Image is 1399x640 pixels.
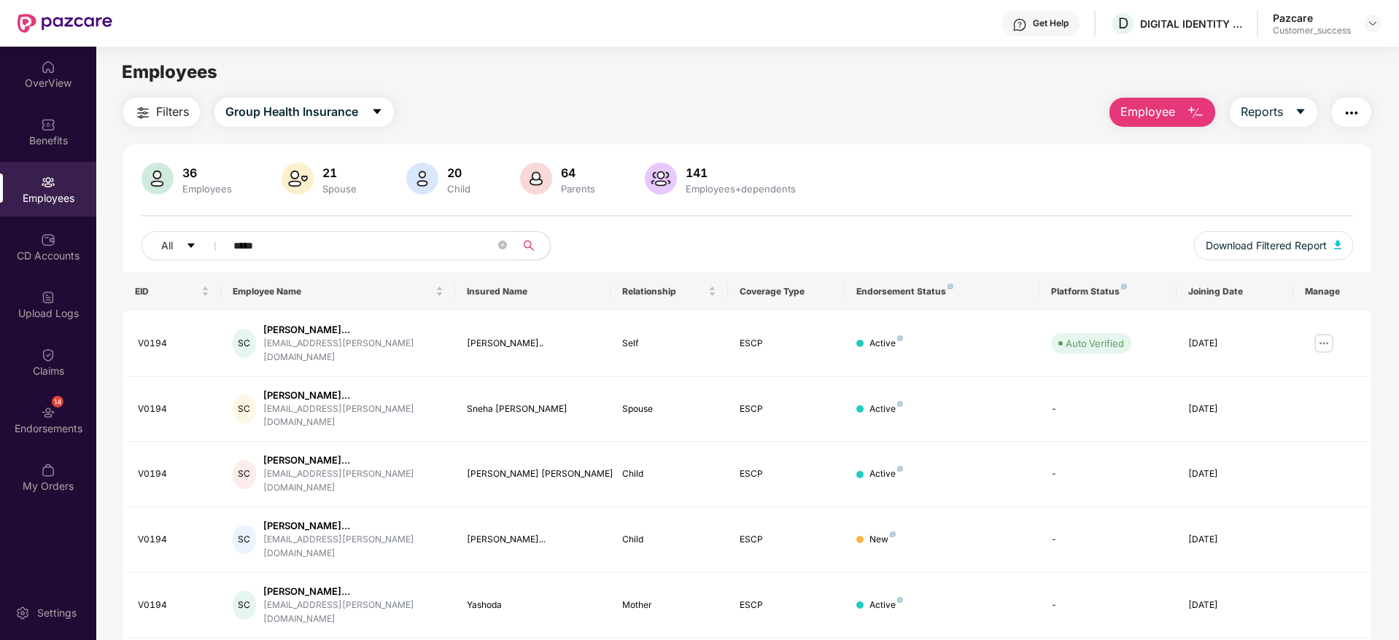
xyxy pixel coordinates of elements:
[142,231,230,260] button: Allcaret-down
[622,286,705,297] span: Relationship
[1334,241,1341,249] img: svg+xml;base64,PHN2ZyB4bWxucz0iaHR0cDovL3d3dy53My5vcmcvMjAwMC9zdmciIHhtbG5zOnhsaW5rPSJodHRwOi8vd3...
[122,61,217,82] span: Employees
[856,286,1028,297] div: Endorsement Status
[1273,25,1351,36] div: Customer_success
[622,402,716,416] div: Spouse
[467,337,600,351] div: [PERSON_NAME]..
[1188,467,1282,481] div: [DATE]
[740,533,833,547] div: ESCP
[869,533,896,547] div: New
[558,183,598,195] div: Parents
[1066,336,1124,351] div: Auto Verified
[683,165,799,180] div: 141
[263,585,443,598] div: [PERSON_NAME]...
[897,597,903,603] img: svg+xml;base64,PHN2ZyB4bWxucz0iaHR0cDovL3d3dy53My5vcmcvMjAwMC9zdmciIHdpZHRoPSI4IiBoZWlnaHQ9IjgiIH...
[444,183,473,195] div: Child
[1039,442,1176,507] td: -
[1120,103,1175,121] span: Employee
[1312,332,1336,355] img: manageButton
[18,14,112,33] img: New Pazcare Logo
[1230,98,1317,127] button: Reportscaret-down
[455,272,611,311] th: Insured Name
[740,402,833,416] div: ESCP
[138,467,209,481] div: V0194
[897,466,903,472] img: svg+xml;base64,PHN2ZyB4bWxucz0iaHR0cDovL3d3dy53My5vcmcvMjAwMC9zdmciIHdpZHRoPSI4IiBoZWlnaHQ9IjgiIH...
[1118,15,1128,32] span: D
[1295,106,1306,119] span: caret-down
[123,98,200,127] button: Filters
[467,598,600,612] div: Yashoda
[138,337,209,351] div: V0194
[52,396,63,407] div: 14
[233,525,256,554] div: SC
[263,453,443,467] div: [PERSON_NAME]...
[319,183,360,195] div: Spouse
[740,598,833,612] div: ESCP
[467,467,600,481] div: [PERSON_NAME] [PERSON_NAME]
[728,272,845,311] th: Coverage Type
[15,606,30,620] img: svg+xml;base64,PHN2ZyBpZD0iU2V0dGluZy0yMHgyMCIgeG1sbnM9Imh0dHA6Ly93d3cudzMub3JnLzIwMDAvc3ZnIiB3aW...
[1109,98,1215,127] button: Employee
[33,606,81,620] div: Settings
[1177,272,1293,311] th: Joining Date
[263,389,443,402] div: [PERSON_NAME]...
[41,233,55,247] img: svg+xml;base64,PHN2ZyBpZD0iQ0RfQWNjb3VudHMiIGRhdGEtbmFtZT0iQ0QgQWNjb3VudHMiIHhtbG5zPSJodHRwOi8vd3...
[1188,402,1282,416] div: [DATE]
[134,104,152,122] img: svg+xml;base64,PHN2ZyB4bWxucz0iaHR0cDovL3d3dy53My5vcmcvMjAwMC9zdmciIHdpZHRoPSIyNCIgaGVpZ2h0PSIyNC...
[225,103,358,121] span: Group Health Insurance
[1033,17,1069,29] div: Get Help
[179,165,235,180] div: 36
[1140,17,1242,31] div: DIGITAL IDENTITY INDIA PRIVATE LIMITED
[622,337,716,351] div: Self
[1188,598,1282,612] div: [DATE]
[41,290,55,305] img: svg+xml;base64,PHN2ZyBpZD0iVXBsb2FkX0xvZ3MiIGRhdGEtbmFtZT0iVXBsb2FkIExvZ3MiIHhtbG5zPSJodHRwOi8vd3...
[514,240,543,251] span: search
[406,163,438,195] img: svg+xml;base64,PHN2ZyB4bWxucz0iaHR0cDovL3d3dy53My5vcmcvMjAwMC9zdmciIHhtbG5zOnhsaW5rPSJodHRwOi8vd3...
[558,165,598,180] div: 64
[263,402,443,430] div: [EMAIL_ADDRESS][PERSON_NAME][DOMAIN_NAME]
[890,531,896,537] img: svg+xml;base64,PHN2ZyB4bWxucz0iaHR0cDovL3d3dy53My5vcmcvMjAwMC9zdmciIHdpZHRoPSI4IiBoZWlnaHQ9IjgiIH...
[897,401,903,407] img: svg+xml;base64,PHN2ZyB4bWxucz0iaHR0cDovL3d3dy53My5vcmcvMjAwMC9zdmciIHdpZHRoPSI4IiBoZWlnaHQ9IjgiIH...
[179,183,235,195] div: Employees
[1206,238,1327,254] span: Download Filtered Report
[1367,17,1379,29] img: svg+xml;base64,PHN2ZyBpZD0iRHJvcGRvd24tMzJ4MzIiIHhtbG5zPSJodHRwOi8vd3d3LnczLm9yZy8yMDAwL3N2ZyIgd2...
[947,284,953,289] img: svg+xml;base64,PHN2ZyB4bWxucz0iaHR0cDovL3d3dy53My5vcmcvMjAwMC9zdmciIHdpZHRoPSI4IiBoZWlnaHQ9IjgiIH...
[869,337,903,351] div: Active
[263,337,443,364] div: [EMAIL_ADDRESS][PERSON_NAME][DOMAIN_NAME]
[263,598,443,626] div: [EMAIL_ADDRESS][PERSON_NAME][DOMAIN_NAME]
[156,103,189,121] span: Filters
[622,467,716,481] div: Child
[41,405,55,420] img: svg+xml;base64,PHN2ZyBpZD0iRW5kb3JzZW1lbnRzIiB4bWxucz0iaHR0cDovL3d3dy53My5vcmcvMjAwMC9zdmciIHdpZH...
[467,402,600,416] div: Sneha [PERSON_NAME]
[869,402,903,416] div: Active
[514,231,551,260] button: search
[1188,533,1282,547] div: [DATE]
[1039,507,1176,573] td: -
[233,394,256,424] div: SC
[233,286,433,297] span: Employee Name
[498,239,507,253] span: close-circle
[161,238,173,254] span: All
[622,533,716,547] div: Child
[1039,377,1176,442] td: -
[498,241,507,249] span: close-circle
[645,163,677,195] img: svg+xml;base64,PHN2ZyB4bWxucz0iaHR0cDovL3d3dy53My5vcmcvMjAwMC9zdmciIHhtbG5zOnhsaW5rPSJodHRwOi8vd3...
[1012,17,1027,32] img: svg+xml;base64,PHN2ZyBpZD0iSGVscC0zMngzMiIgeG1sbnM9Imh0dHA6Ly93d3cudzMub3JnLzIwMDAvc3ZnIiB3aWR0aD...
[41,117,55,132] img: svg+xml;base64,PHN2ZyBpZD0iQmVuZWZpdHMiIHhtbG5zPSJodHRwOi8vd3d3LnczLm9yZy8yMDAwL3N2ZyIgd2lkdGg9Ij...
[1039,573,1176,639] td: -
[123,272,221,311] th: EID
[138,402,209,416] div: V0194
[740,467,833,481] div: ESCP
[282,163,314,195] img: svg+xml;base64,PHN2ZyB4bWxucz0iaHR0cDovL3d3dy53My5vcmcvMjAwMC9zdmciIHhtbG5zOnhsaW5rPSJodHRwOi8vd3...
[740,337,833,351] div: ESCP
[263,467,443,495] div: [EMAIL_ADDRESS][PERSON_NAME][DOMAIN_NAME]
[1051,286,1164,297] div: Platform Status
[683,183,799,195] div: Employees+dependents
[520,163,552,195] img: svg+xml;base64,PHN2ZyB4bWxucz0iaHR0cDovL3d3dy53My5vcmcvMjAwMC9zdmciIHhtbG5zOnhsaW5rPSJodHRwOi8vd3...
[263,323,443,337] div: [PERSON_NAME]...
[142,163,174,195] img: svg+xml;base64,PHN2ZyB4bWxucz0iaHR0cDovL3d3dy53My5vcmcvMjAwMC9zdmciIHhtbG5zOnhsaW5rPSJodHRwOi8vd3...
[263,519,443,533] div: [PERSON_NAME]...
[467,533,600,547] div: [PERSON_NAME]...
[1121,284,1127,289] img: svg+xml;base64,PHN2ZyB4bWxucz0iaHR0cDovL3d3dy53My5vcmcvMjAwMC9zdmciIHdpZHRoPSI4IiBoZWlnaHQ9IjgiIH...
[897,335,903,341] img: svg+xml;base64,PHN2ZyB4bWxucz0iaHR0cDovL3d3dy53My5vcmcvMjAwMC9zdmciIHdpZHRoPSI4IiBoZWlnaHQ9IjgiIH...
